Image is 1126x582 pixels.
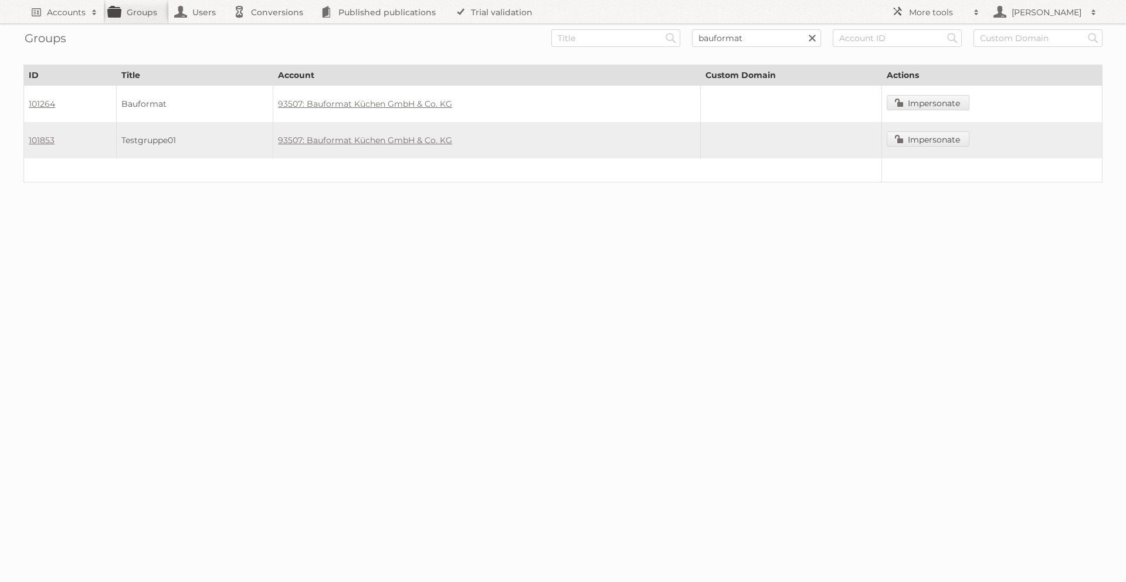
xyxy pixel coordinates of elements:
input: Search [1084,29,1102,47]
th: Actions [882,65,1103,86]
input: Title [551,29,680,47]
a: Impersonate [887,95,969,110]
th: ID [24,65,117,86]
h2: [PERSON_NAME] [1009,6,1085,18]
td: Testgruppe01 [117,122,273,158]
th: Title [117,65,273,86]
a: 101264 [29,99,55,109]
a: 93507: Bauformat Küchen GmbH & Co. KG [278,99,452,109]
a: Impersonate [887,131,969,147]
input: Search [662,29,680,47]
input: Search [944,29,961,47]
td: Bauformat [117,86,273,123]
input: Account ID [833,29,962,47]
th: Account [273,65,700,86]
a: 93507: Bauformat Küchen GmbH & Co. KG [278,135,452,145]
input: Account Name [692,29,821,47]
h2: Accounts [47,6,86,18]
h2: More tools [909,6,968,18]
input: Custom Domain [974,29,1103,47]
a: 101853 [29,135,55,145]
th: Custom Domain [700,65,882,86]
